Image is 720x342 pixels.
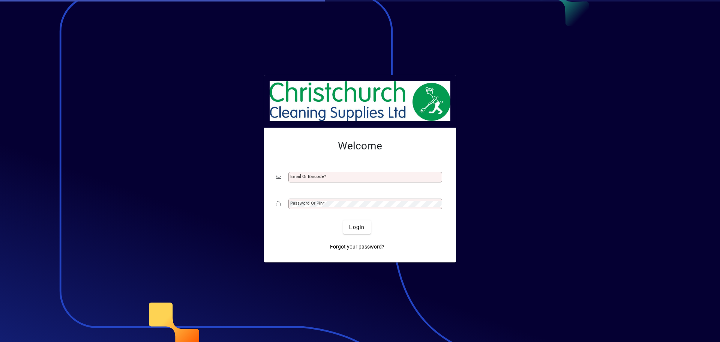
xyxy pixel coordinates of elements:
[327,240,387,253] a: Forgot your password?
[343,220,370,234] button: Login
[330,243,384,251] span: Forgot your password?
[349,223,364,231] span: Login
[276,140,444,152] h2: Welcome
[290,174,324,179] mat-label: Email or Barcode
[290,200,322,206] mat-label: Password or Pin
